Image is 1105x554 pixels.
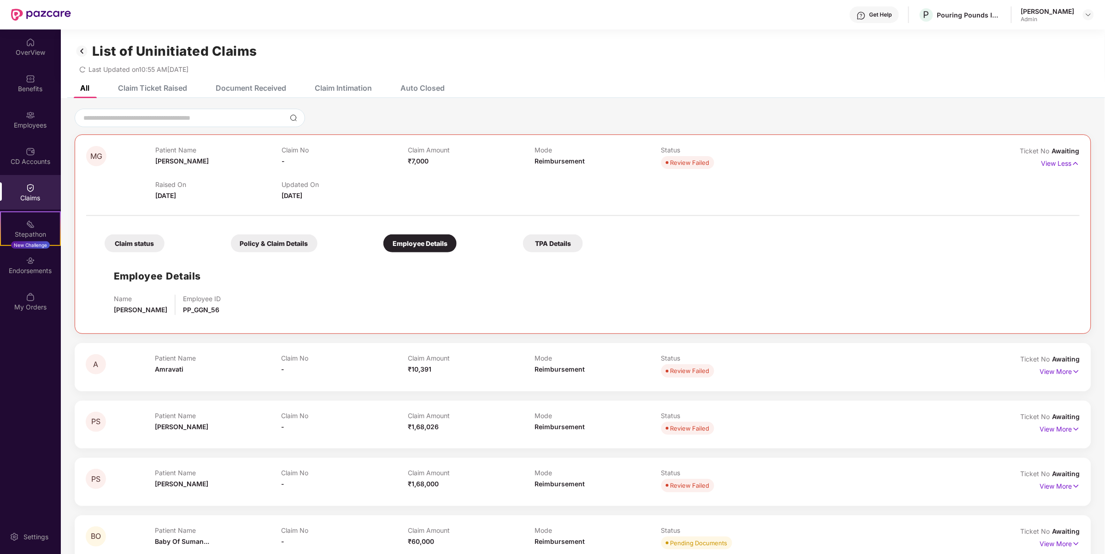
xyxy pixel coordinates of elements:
span: Reimbursement [535,365,585,373]
div: Policy & Claim Details [231,234,317,252]
img: svg+xml;base64,PHN2ZyB4bWxucz0iaHR0cDovL3d3dy53My5vcmcvMjAwMC9zdmciIHdpZHRoPSIxNyIgaGVpZ2h0PSIxNy... [1072,158,1080,169]
span: - [282,365,285,373]
span: ₹1,68,000 [408,480,439,488]
span: - [282,157,285,165]
img: svg+xml;base64,PHN2ZyBpZD0iQ0RfQWNjb3VudHMiIGRhdGEtbmFtZT0iQ0QgQWNjb3VudHMiIHhtbG5zPSJodHRwOi8vd3... [26,147,35,156]
p: Claim No [282,412,408,420]
div: Review Failed [670,481,710,490]
p: View More [1040,479,1080,491]
img: svg+xml;base64,PHN2ZyBpZD0iRHJvcGRvd24tMzJ4MzIiIHhtbG5zPSJodHRwOi8vd3d3LnczLm9yZy8yMDAwL3N2ZyIgd2... [1085,11,1092,18]
p: Patient Name [155,469,282,477]
span: Ticket No [1021,413,1052,420]
div: Claim Ticket Raised [118,83,187,93]
p: Claim No [282,526,408,534]
p: View More [1040,537,1080,549]
p: Patient Name [155,354,282,362]
p: Status [661,469,788,477]
div: Claim Intimation [315,83,372,93]
span: Reimbursement [535,423,585,431]
span: Reimbursement [535,157,585,165]
p: Claim Amount [408,354,535,362]
img: svg+xml;base64,PHN2ZyBpZD0iTXlfT3JkZXJzIiBkYXRhLW5hbWU9Ik15IE9yZGVycyIgeG1sbnM9Imh0dHA6Ly93d3cudz... [26,292,35,302]
img: svg+xml;base64,PHN2ZyBpZD0iQmVuZWZpdHMiIHhtbG5zPSJodHRwOi8vd3d3LnczLm9yZy8yMDAwL3N2ZyIgd2lkdGg9Ij... [26,74,35,83]
div: TPA Details [523,234,583,252]
p: Claim Amount [408,526,535,534]
div: Settings [21,532,51,542]
p: Claim Amount [408,146,535,154]
span: - [282,423,285,431]
span: Reimbursement [535,537,585,545]
span: PS [91,475,100,483]
div: Auto Closed [400,83,445,93]
span: [DATE] [155,192,176,199]
p: Claim No [282,146,408,154]
p: View More [1040,364,1080,377]
div: Get Help [870,11,892,18]
span: Awaiting [1052,470,1080,478]
div: Document Received [216,83,286,93]
span: Last Updated on 10:55 AM[DATE] [88,65,188,73]
span: ₹1,68,026 [408,423,439,431]
p: Claim No [282,469,408,477]
p: Patient Name [155,526,282,534]
span: ₹10,391 [408,365,431,373]
img: svg+xml;base64,PHN2ZyBpZD0iSG9tZSIgeG1sbnM9Imh0dHA6Ly93d3cudzMub3JnLzIwMDAvc3ZnIiB3aWR0aD0iMjAiIG... [26,38,35,47]
span: ₹7,000 [408,157,429,165]
p: View More [1040,422,1080,434]
p: Raised On [155,181,282,188]
span: Awaiting [1052,355,1080,363]
img: svg+xml;base64,PHN2ZyB4bWxucz0iaHR0cDovL3d3dy53My5vcmcvMjAwMC9zdmciIHdpZHRoPSIxNyIgaGVpZ2h0PSIxNy... [1072,481,1080,491]
p: Mode [535,354,661,362]
p: Claim Amount [408,469,535,477]
span: Ticket No [1021,470,1052,478]
span: PP_GGN_56 [183,306,219,314]
p: Claim No [282,354,408,362]
span: [PERSON_NAME] [155,480,208,488]
span: redo [79,65,86,73]
p: Patient Name [155,146,282,154]
span: BO [91,532,101,540]
span: Baby Of Suman... [155,537,209,545]
p: Claim Amount [408,412,535,420]
img: svg+xml;base64,PHN2ZyB4bWxucz0iaHR0cDovL3d3dy53My5vcmcvMjAwMC9zdmciIHdpZHRoPSIyMSIgaGVpZ2h0PSIyMC... [26,220,35,229]
span: - [282,480,285,488]
p: Mode [535,146,661,154]
span: MG [90,152,102,160]
p: Updated On [282,181,408,188]
p: Mode [535,469,661,477]
p: Name [114,295,167,303]
span: ₹60,000 [408,537,434,545]
p: View Less [1041,156,1080,169]
div: Review Failed [670,158,710,167]
h1: Employee Details [114,268,201,284]
img: svg+xml;base64,PHN2ZyB4bWxucz0iaHR0cDovL3d3dy53My5vcmcvMjAwMC9zdmciIHdpZHRoPSIxNyIgaGVpZ2h0PSIxNy... [1072,367,1080,377]
p: Mode [535,412,661,420]
span: [PERSON_NAME] [155,423,208,431]
img: New Pazcare Logo [11,9,71,21]
span: [DATE] [282,192,302,199]
div: Employee Details [383,234,457,252]
span: Awaiting [1052,527,1080,535]
span: - [282,537,285,545]
span: Amravati [155,365,183,373]
p: Patient Name [155,412,282,420]
span: A [94,361,99,368]
h1: List of Uninitiated Claims [92,43,257,59]
span: [PERSON_NAME] [114,306,167,314]
span: PS [91,418,100,426]
div: Claim status [105,234,165,252]
span: [PERSON_NAME] [155,157,209,165]
img: svg+xml;base64,PHN2ZyBpZD0iU2VhcmNoLTMyeDMyIiB4bWxucz0iaHR0cDovL3d3dy53My5vcmcvMjAwMC9zdmciIHdpZH... [290,114,297,122]
div: New Challenge [11,241,50,249]
span: P [923,9,929,20]
div: [PERSON_NAME] [1021,7,1075,16]
span: Ticket No [1021,527,1052,535]
div: All [80,83,89,93]
p: Employee ID [183,295,221,303]
img: svg+xml;base64,PHN2ZyBpZD0iRW5kb3JzZW1lbnRzIiB4bWxucz0iaHR0cDovL3d3dy53My5vcmcvMjAwMC9zdmciIHdpZH... [26,256,35,265]
span: Awaiting [1052,147,1080,155]
img: svg+xml;base64,PHN2ZyB4bWxucz0iaHR0cDovL3d3dy53My5vcmcvMjAwMC9zdmciIHdpZHRoPSIxNyIgaGVpZ2h0PSIxNy... [1072,539,1080,549]
img: svg+xml;base64,PHN2ZyB4bWxucz0iaHR0cDovL3d3dy53My5vcmcvMjAwMC9zdmciIHdpZHRoPSIxNyIgaGVpZ2h0PSIxNy... [1072,424,1080,434]
div: Stepathon [1,230,60,239]
div: Review Failed [670,424,710,433]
